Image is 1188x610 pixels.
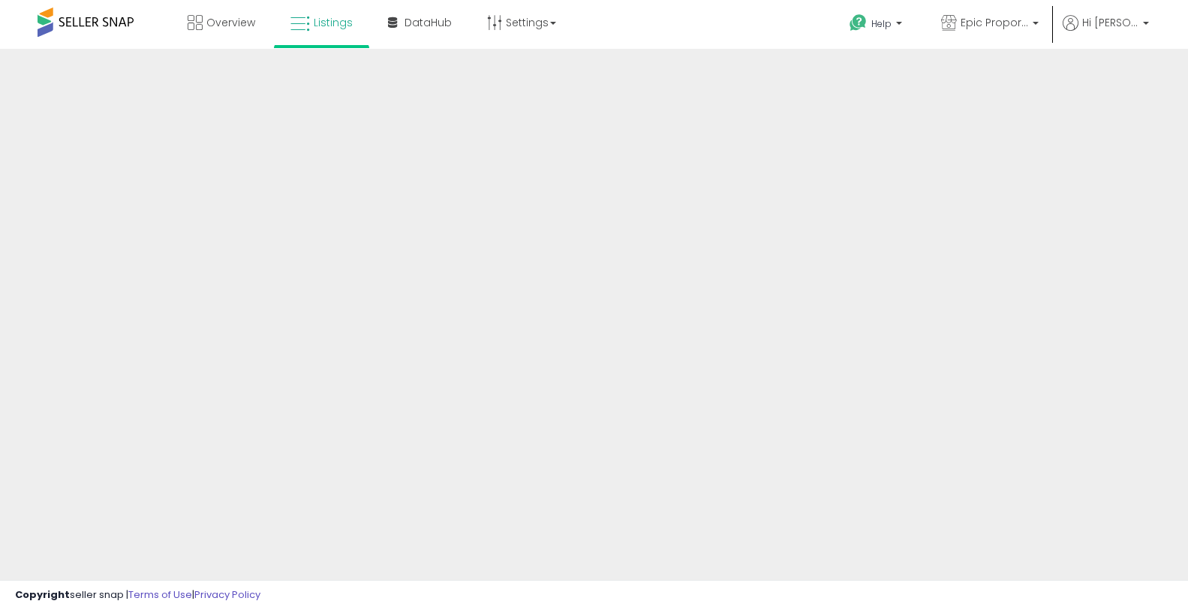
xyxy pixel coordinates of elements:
span: Overview [206,15,255,30]
span: Help [871,17,892,30]
span: Epic Proportions [961,15,1028,30]
div: seller snap | | [15,588,260,602]
i: Get Help [849,14,868,32]
span: Hi [PERSON_NAME] [1082,15,1138,30]
a: Help [838,2,917,49]
a: Hi [PERSON_NAME] [1063,15,1149,49]
a: Privacy Policy [194,587,260,602]
span: DataHub [405,15,452,30]
span: Listings [314,15,353,30]
a: Terms of Use [128,587,192,602]
strong: Copyright [15,587,70,602]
